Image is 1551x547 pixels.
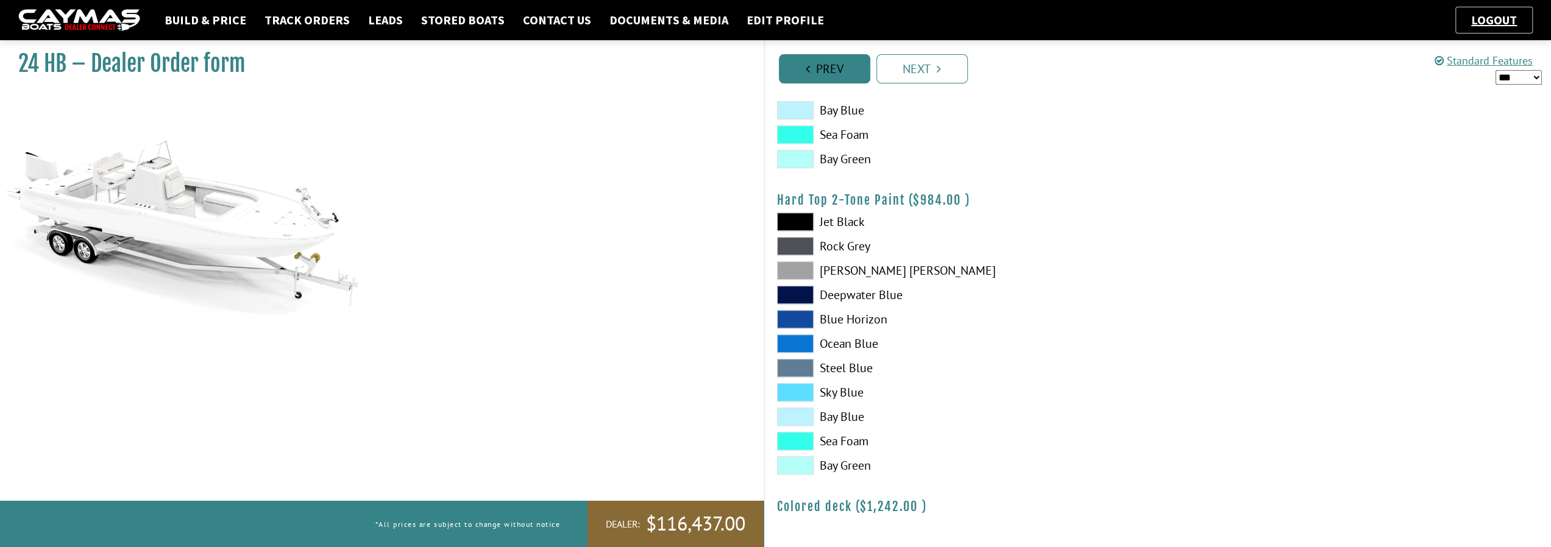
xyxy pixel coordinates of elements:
span: $984.00 [913,192,961,208]
h1: 24 HB – Dealer Order form [18,50,733,77]
a: Contact Us [517,12,597,28]
a: Documents & Media [603,12,734,28]
a: Dealer:$116,437.00 [587,501,764,547]
span: $1,242.00 [860,499,918,514]
a: Track Orders [258,12,356,28]
a: Leads [362,12,409,28]
label: Ocean Blue [777,334,1146,353]
span: Dealer: [606,518,640,531]
label: Sea Foam [777,432,1146,450]
label: Sky Blue [777,383,1146,401]
img: caymas-dealer-connect-2ed40d3bc7270c1d8d7ffb4b79bf05adc795679939227970def78ec6f6c03838.gif [18,9,140,32]
label: Bay Blue [777,408,1146,426]
h4: Hard Top 2-Tone Paint ( ) [777,192,1539,208]
h4: Colored deck ( ) [777,499,1539,514]
label: [PERSON_NAME] [PERSON_NAME] [777,261,1146,280]
span: $116,437.00 [646,511,745,537]
label: Bay Green [777,150,1146,168]
a: Build & Price [158,12,252,28]
a: Edit Profile [740,12,830,28]
a: Stored Boats [415,12,511,28]
a: Prev [779,54,870,83]
label: Deepwater Blue [777,286,1146,304]
label: Sea Foam [777,125,1146,144]
label: Blue Horizon [777,310,1146,328]
p: *All prices are subject to change without notice [375,514,560,534]
a: Standard Features [1435,54,1533,68]
label: Bay Green [777,456,1146,475]
label: Bay Blue [777,101,1146,119]
label: Jet Black [777,213,1146,231]
label: Rock Grey [777,237,1146,255]
a: Logout [1465,12,1523,27]
label: Steel Blue [777,359,1146,377]
a: Next [876,54,968,83]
